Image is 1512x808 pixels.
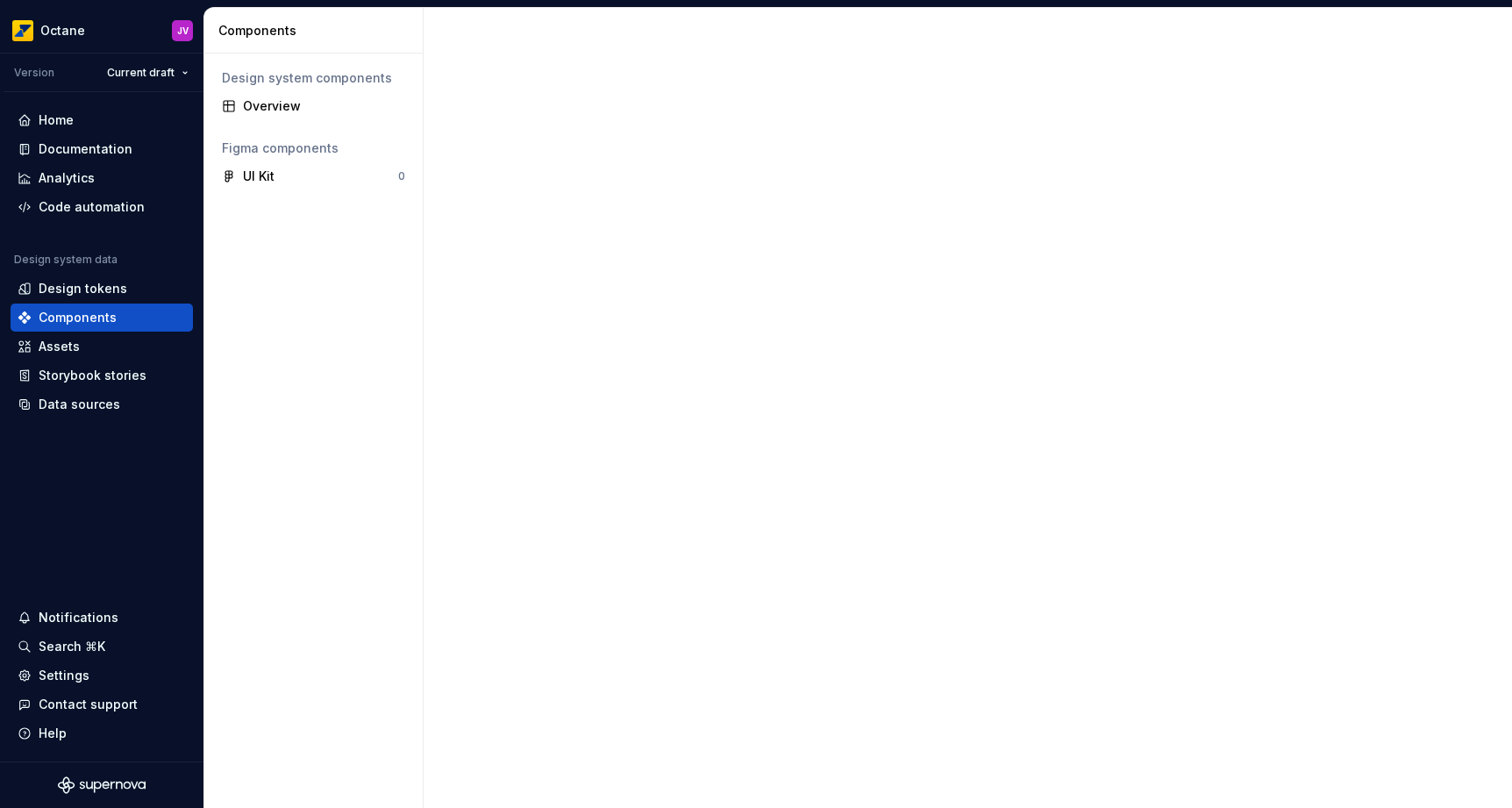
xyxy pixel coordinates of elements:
a: Design tokens [11,275,193,303]
div: Version [14,66,54,80]
button: Current draft [99,61,196,85]
span: Current draft [107,66,175,80]
a: Overview [215,92,412,120]
button: Contact support [11,690,193,719]
a: Home [11,106,193,134]
button: Notifications [11,604,193,632]
div: Documentation [39,140,132,158]
a: Assets [11,332,193,361]
div: Notifications [39,609,118,626]
div: Analytics [39,169,95,187]
div: 0 [398,169,405,183]
div: Octane [40,22,85,39]
div: Figma components [222,139,405,157]
div: JV [177,24,189,38]
div: Assets [39,338,80,355]
div: Design system components [222,69,405,87]
a: Settings [11,661,193,690]
div: Settings [39,667,89,684]
a: UI Kit0 [215,162,412,190]
a: Data sources [11,390,193,418]
a: Storybook stories [11,361,193,390]
button: OctaneJV [4,11,200,49]
div: Code automation [39,198,145,216]
a: Analytics [11,164,193,192]
a: Documentation [11,135,193,163]
div: Design system data [14,253,118,267]
div: Search ⌘K [39,638,105,655]
div: Components [218,22,416,39]
img: e8093afa-4b23-4413-bf51-00cde92dbd3f.png [12,20,33,41]
div: UI Kit [243,168,275,185]
div: Contact support [39,696,138,713]
button: Search ⌘K [11,633,193,661]
div: Storybook stories [39,367,146,384]
div: Overview [243,97,405,115]
svg: Supernova Logo [58,776,146,794]
div: Home [39,111,74,129]
div: Help [39,725,67,742]
button: Help [11,719,193,747]
div: Data sources [39,396,120,413]
a: Components [11,304,193,332]
div: Design tokens [39,280,127,297]
a: Code automation [11,193,193,221]
div: Components [39,309,117,326]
